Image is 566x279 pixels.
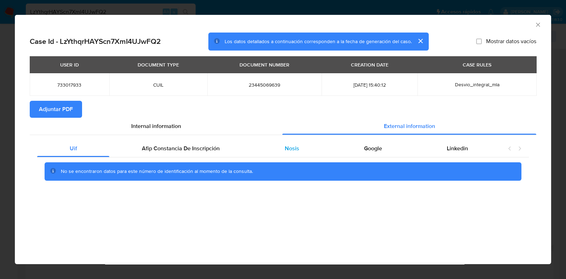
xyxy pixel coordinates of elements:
[347,59,393,71] div: CREATION DATE
[15,15,551,264] div: closure-recommendation-modal
[118,82,199,88] span: CUIL
[225,38,412,45] span: Los datos detallados a continuación corresponden a la fecha de generación del caso.
[285,144,299,152] span: Nosis
[486,38,536,45] span: Mostrar datos vacíos
[37,140,501,157] div: Detailed external info
[133,59,183,71] div: DOCUMENT TYPE
[235,59,294,71] div: DOCUMENT NUMBER
[30,118,536,135] div: Detailed info
[131,122,181,130] span: Internal information
[447,144,468,152] span: Linkedin
[455,81,499,88] span: Desvio_integral_mla
[39,101,73,117] span: Adjuntar PDF
[30,101,82,118] button: Adjuntar PDF
[216,82,313,88] span: 23445069639
[56,59,83,71] div: USER ID
[535,21,541,28] button: Cerrar ventana
[458,59,496,71] div: CASE RULES
[330,82,409,88] span: [DATE] 15:40:12
[384,122,435,130] span: External information
[476,39,482,44] input: Mostrar datos vacíos
[61,168,253,175] span: No se encontraron datos para este número de identificación al momento de la consulta.
[30,37,161,46] h2: Case Id - LzYthqrHAYScn7XmI4UJwFQ2
[364,144,382,152] span: Google
[142,144,220,152] span: Afip Constancia De Inscripción
[38,82,101,88] span: 733017933
[70,144,77,152] span: Uif
[412,33,429,50] button: cerrar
